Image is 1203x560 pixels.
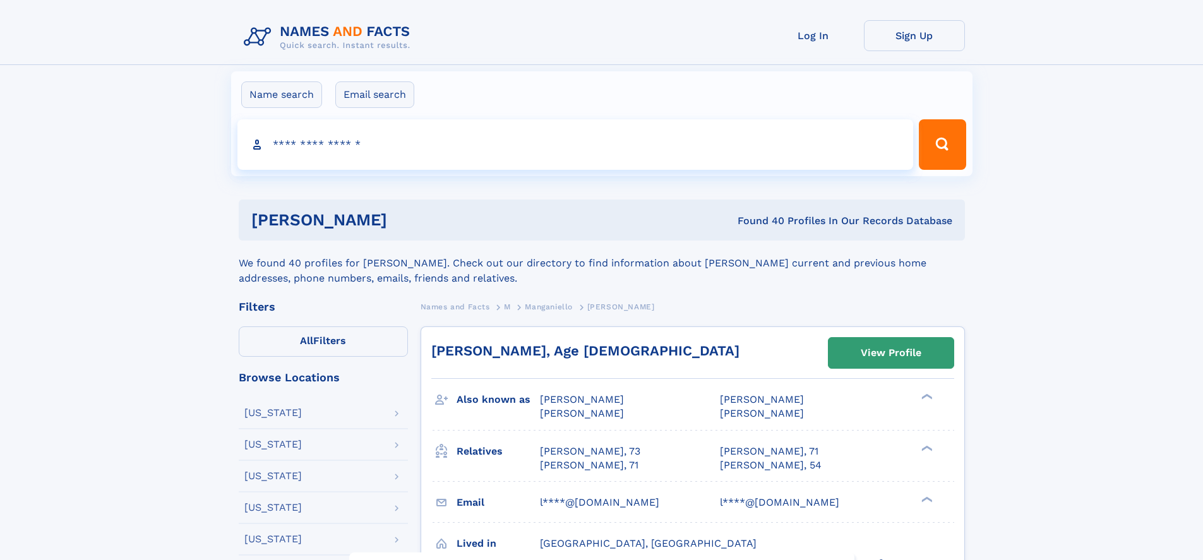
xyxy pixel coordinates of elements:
[540,458,638,472] a: [PERSON_NAME], 71
[525,299,573,314] a: Manganiello
[918,444,933,452] div: ❯
[562,214,952,228] div: Found 40 Profiles In Our Records Database
[241,81,322,108] label: Name search
[918,495,933,503] div: ❯
[335,81,414,108] label: Email search
[763,20,864,51] a: Log In
[239,20,421,54] img: Logo Names and Facts
[237,119,914,170] input: search input
[421,299,490,314] a: Names and Facts
[720,407,804,419] span: [PERSON_NAME]
[244,439,302,450] div: [US_STATE]
[504,299,511,314] a: M
[457,492,540,513] h3: Email
[457,441,540,462] h3: Relatives
[431,343,739,359] a: [PERSON_NAME], Age [DEMOGRAPHIC_DATA]
[300,335,313,347] span: All
[239,301,408,313] div: Filters
[504,302,511,311] span: M
[540,537,757,549] span: [GEOGRAPHIC_DATA], [GEOGRAPHIC_DATA]
[239,241,965,286] div: We found 40 profiles for [PERSON_NAME]. Check out our directory to find information about [PERSON...
[720,444,818,458] a: [PERSON_NAME], 71
[720,393,804,405] span: [PERSON_NAME]
[861,338,921,367] div: View Profile
[251,212,563,228] h1: [PERSON_NAME]
[829,338,954,368] a: View Profile
[239,372,408,383] div: Browse Locations
[244,471,302,481] div: [US_STATE]
[919,119,966,170] button: Search Button
[540,407,624,419] span: [PERSON_NAME]
[864,20,965,51] a: Sign Up
[239,326,408,357] label: Filters
[540,444,640,458] a: [PERSON_NAME], 73
[918,393,933,401] div: ❯
[244,503,302,513] div: [US_STATE]
[244,408,302,418] div: [US_STATE]
[457,533,540,554] h3: Lived in
[587,302,655,311] span: [PERSON_NAME]
[457,389,540,410] h3: Also known as
[244,534,302,544] div: [US_STATE]
[540,393,624,405] span: [PERSON_NAME]
[720,458,822,472] a: [PERSON_NAME], 54
[525,302,573,311] span: Manganiello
